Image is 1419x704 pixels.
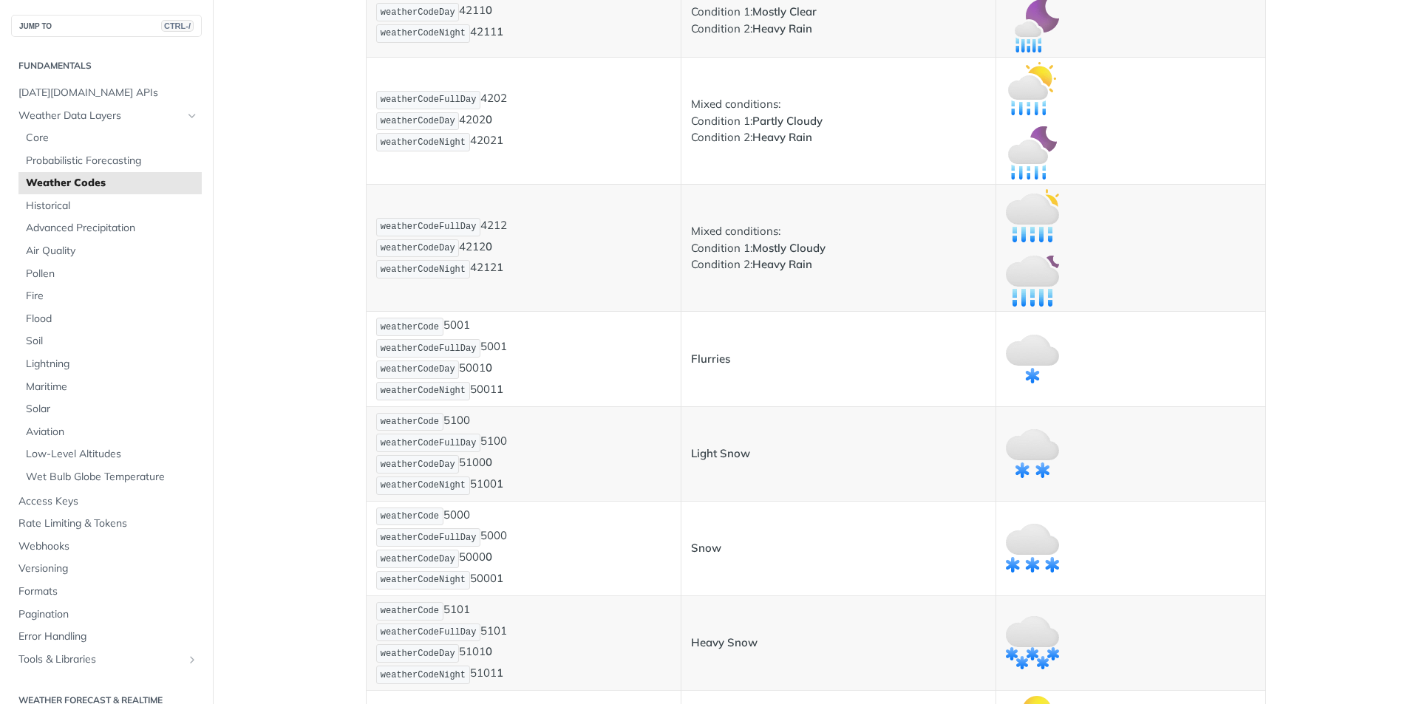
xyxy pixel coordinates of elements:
[486,360,492,375] strong: 0
[1006,126,1059,180] img: partly_cloudy_heavy_rain_night
[18,330,202,352] a: Soil
[18,127,202,149] a: Core
[486,645,492,659] strong: 0
[18,195,202,217] a: Historical
[381,649,455,659] span: weatherCodeDay
[752,114,823,128] strong: Partly Cloudy
[1006,427,1059,480] img: light_snow_day
[497,134,503,148] strong: 1
[381,386,466,396] span: weatherCodeNight
[497,476,503,491] strong: 1
[1006,616,1059,669] img: heavy_snow
[1006,351,1059,365] span: Expand image
[1006,145,1059,159] span: Expand image
[381,243,455,253] span: weatherCodeDay
[18,539,198,554] span: Webhooks
[486,239,492,253] strong: 0
[18,263,202,285] a: Pollen
[752,241,826,255] strong: Mostly Cloudy
[18,398,202,420] a: Solar
[381,95,477,105] span: weatherCodeFullDay
[11,536,202,558] a: Webhooks
[18,376,202,398] a: Maritime
[376,316,671,401] p: 5001 5001 5001 5001
[381,322,439,332] span: weatherCode
[752,21,812,35] strong: Heavy Rain
[691,446,750,460] strong: Light Snow
[18,240,202,262] a: Air Quality
[381,606,439,616] span: weatherCode
[381,344,477,354] span: weatherCodeFullDay
[752,4,817,18] strong: Mostly Clear
[26,244,198,259] span: Air Quality
[376,411,671,496] p: 5100 5100 5100 5100
[381,116,455,126] span: weatherCodeDay
[1006,208,1059,222] span: Expand image
[26,357,198,372] span: Lightning
[752,257,812,271] strong: Heavy Rain
[11,513,202,535] a: Rate Limiting & Tokens
[752,130,812,144] strong: Heavy Rain
[691,352,730,366] strong: Flurries
[18,172,202,194] a: Weather Codes
[1006,272,1059,286] span: Expand image
[26,470,198,485] span: Wet Bulb Globe Temperature
[26,289,198,304] span: Fire
[381,438,477,448] span: weatherCodeFullDay
[186,110,198,122] button: Hide subpages for Weather Data Layers
[26,402,198,417] span: Solar
[381,7,455,18] span: weatherCodeDay
[381,364,455,375] span: weatherCodeDay
[26,176,198,191] span: Weather Codes
[1006,332,1059,386] img: flurries
[1006,522,1059,575] img: snow
[381,137,466,148] span: weatherCodeNight
[18,421,202,443] a: Aviation
[186,654,198,666] button: Show subpages for Tools & Libraries
[381,417,439,427] span: weatherCode
[381,480,466,491] span: weatherCodeNight
[381,627,477,638] span: weatherCodeFullDay
[381,575,466,585] span: weatherCodeNight
[1006,81,1059,95] span: Expand image
[691,541,721,555] strong: Snow
[26,312,198,327] span: Flood
[381,28,466,38] span: weatherCodeNight
[376,216,671,280] p: 4212 4212 4212
[18,217,202,239] a: Advanced Precipitation
[26,154,198,168] span: Probabilistic Forecasting
[26,447,198,462] span: Low-Level Altitudes
[11,105,202,127] a: Weather Data LayersHide subpages for Weather Data Layers
[381,459,455,470] span: weatherCodeDay
[18,466,202,488] a: Wet Bulb Globe Temperature
[18,308,202,330] a: Flood
[376,89,671,153] p: 4202 4202 4202
[11,15,202,37] button: JUMP TOCTRL-/
[691,635,758,649] strong: Heavy Snow
[11,491,202,513] a: Access Keys
[691,223,986,273] p: Mixed conditions: Condition 1: Condition 2:
[18,516,198,531] span: Rate Limiting & Tokens
[18,285,202,307] a: Fire
[18,86,198,100] span: [DATE][DOMAIN_NAME] APIs
[18,353,202,375] a: Lightning
[381,554,455,564] span: weatherCodeDay
[18,607,198,622] span: Pagination
[18,629,198,644] span: Error Handling
[381,222,477,232] span: weatherCodeFullDay
[486,112,492,126] strong: 0
[26,334,198,349] span: Soil
[26,221,198,236] span: Advanced Precipitation
[1006,253,1059,307] img: mostly_cloudy_heavy_rain_night
[11,82,202,104] a: [DATE][DOMAIN_NAME] APIs
[381,533,477,543] span: weatherCodeFullDay
[381,511,439,522] span: weatherCode
[18,109,183,123] span: Weather Data Layers
[497,24,503,38] strong: 1
[18,584,198,599] span: Formats
[11,581,202,603] a: Formats
[691,96,986,146] p: Mixed conditions: Condition 1: Condition 2:
[497,261,503,275] strong: 1
[26,131,198,146] span: Core
[376,506,671,591] p: 5000 5000 5000 5000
